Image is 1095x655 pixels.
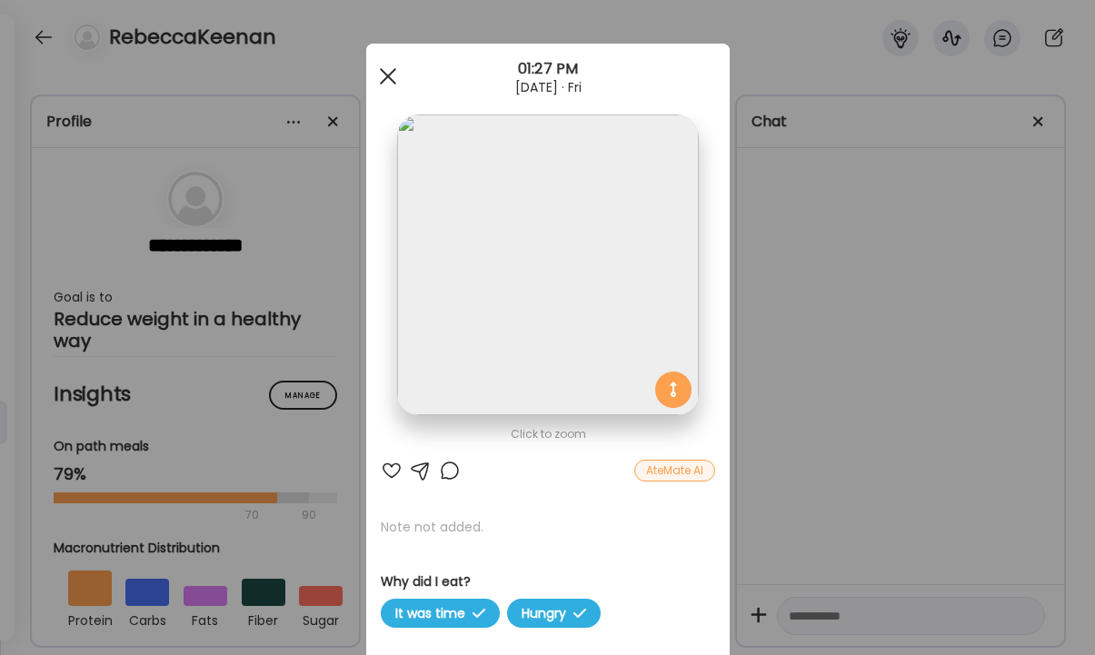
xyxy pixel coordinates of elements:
img: images%2FwXvtVaBLE9QZZjPEp2dOBecXzjn1%2F61wIdKoSoPmYFuO5y7XD%2FXyMhWHyycqiNEDFlftTO_1080 [397,114,698,415]
div: 01:27 PM [366,58,730,80]
div: Click to zoom [381,423,715,445]
div: AteMate AI [634,460,715,481]
span: Hungry [507,599,601,628]
div: [DATE] · Fri [366,80,730,94]
p: Note not added. [381,518,715,536]
span: It was time [381,599,500,628]
h3: Why did I eat? [381,572,715,591]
